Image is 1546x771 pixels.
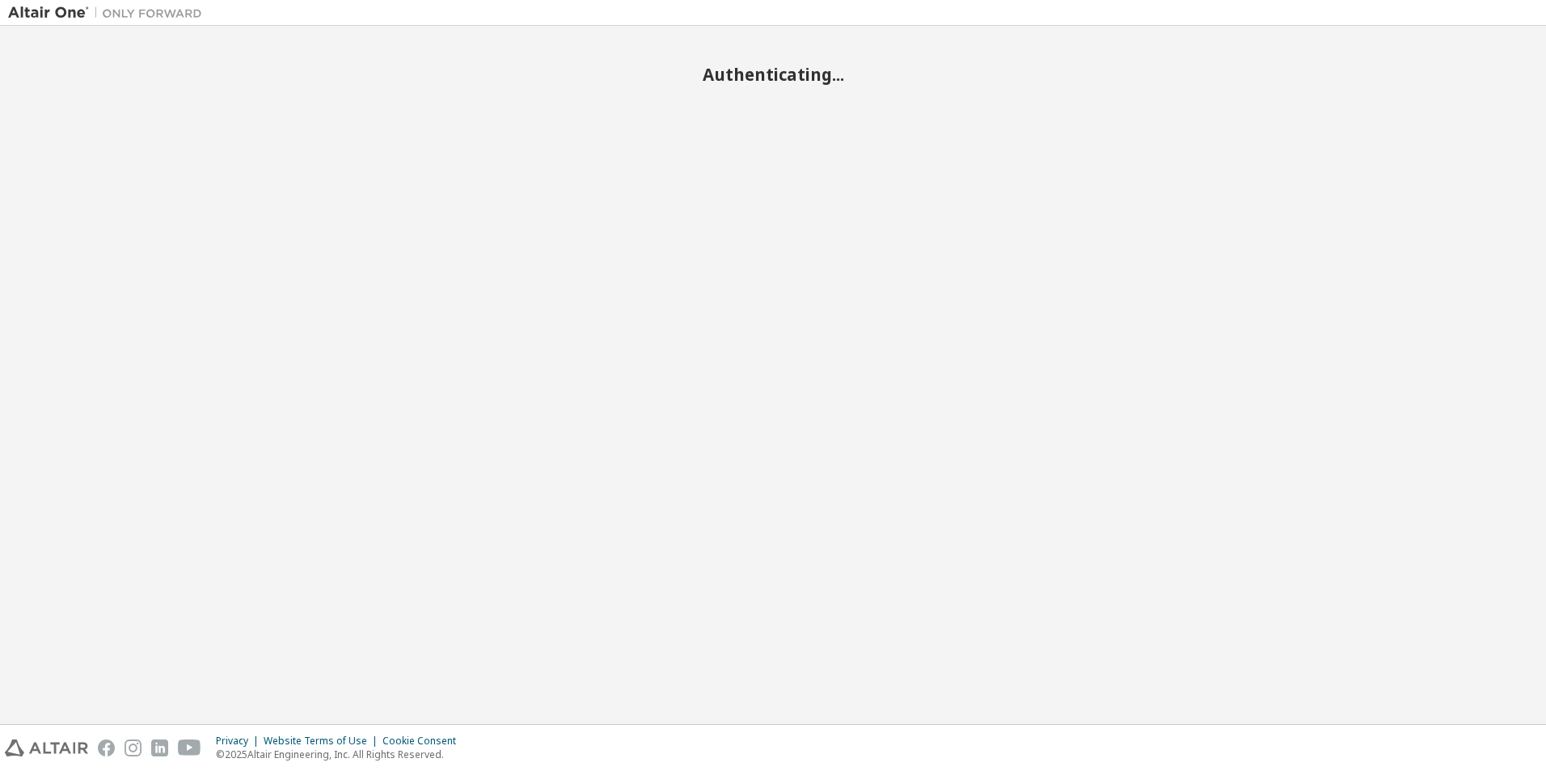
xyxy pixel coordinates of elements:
[125,739,142,756] img: instagram.svg
[8,5,210,21] img: Altair One
[8,64,1538,85] h2: Authenticating...
[216,735,264,748] div: Privacy
[382,735,466,748] div: Cookie Consent
[151,739,168,756] img: linkedin.svg
[264,735,382,748] div: Website Terms of Use
[216,748,466,761] p: © 2025 Altair Engineering, Inc. All Rights Reserved.
[178,739,201,756] img: youtube.svg
[98,739,115,756] img: facebook.svg
[5,739,88,756] img: altair_logo.svg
